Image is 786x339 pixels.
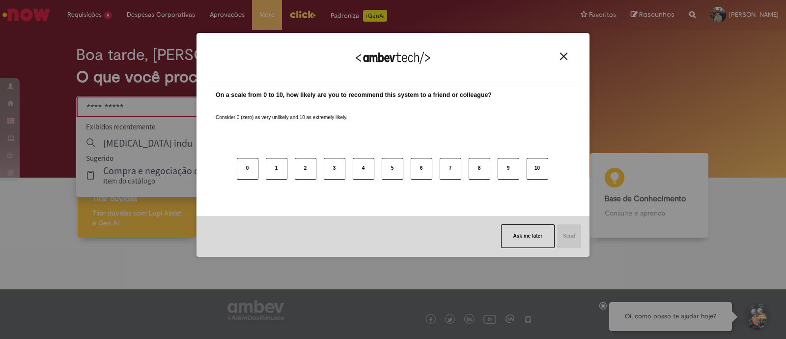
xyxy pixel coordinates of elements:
label: Consider 0 (zero) as very unlikely and 10 as extremely likely. [216,102,347,121]
button: 5 [382,158,403,180]
button: 4 [353,158,374,180]
button: 1 [266,158,287,180]
button: 6 [411,158,432,180]
button: 10 [527,158,548,180]
img: Close [560,53,567,60]
button: Ask me later [501,224,555,248]
button: 7 [440,158,461,180]
label: On a scale from 0 to 10, how likely are you to recommend this system to a friend or colleague? [216,91,492,100]
button: 2 [295,158,316,180]
button: 3 [324,158,345,180]
button: 9 [498,158,519,180]
button: Close [557,52,570,61]
button: 0 [237,158,258,180]
img: Logo Ambevtech [356,52,430,64]
button: 8 [469,158,490,180]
